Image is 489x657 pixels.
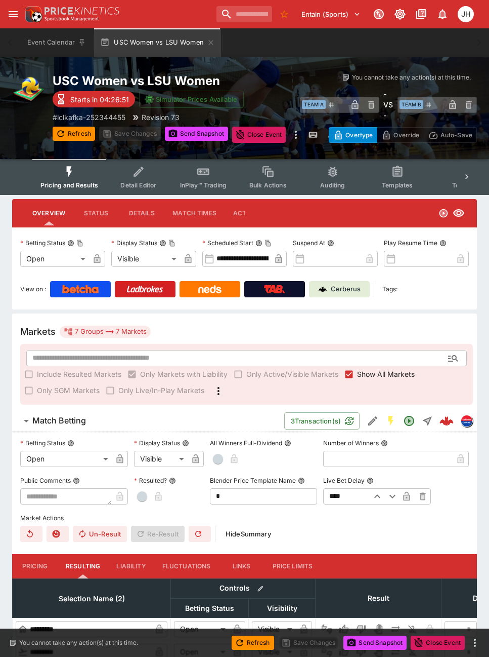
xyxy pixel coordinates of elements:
button: USC Women vs LSU Women [94,28,221,57]
span: Team A [302,100,326,109]
button: Resulting [58,554,108,578]
span: Only SGM Markets [37,385,100,396]
button: Override [377,127,424,143]
span: Include Resulted Markets [37,369,121,379]
p: Scheduled Start [202,239,253,247]
button: Toggle light/dark mode [391,5,409,23]
button: Match Times [164,201,225,225]
th: Controls [171,578,316,598]
img: Neds [198,285,221,293]
button: open drawer [4,5,22,23]
button: Notifications [433,5,452,23]
img: Sportsbook Management [45,17,99,21]
span: Only Active/Visible Markets [246,369,338,379]
th: Result [316,578,441,617]
div: Visible [134,451,188,467]
button: Edit Detail [364,412,382,430]
h2: Copy To Clipboard [53,73,300,89]
img: logo-cerberus--red.svg [439,414,454,428]
span: Betting Status [174,602,245,614]
img: Betcha [62,285,99,293]
button: 3Transaction(s) [284,412,360,430]
button: Display Status [182,440,189,447]
button: Public Comments [73,477,80,484]
div: Open [174,621,229,637]
button: All Winners Full-Dividend [284,440,291,447]
button: Copy To Clipboard [264,240,272,247]
button: Push [387,621,404,637]
button: Remap Selection Target [189,526,211,542]
button: Select Tenant [295,6,367,22]
h6: - VS - [383,89,393,121]
span: Bulk Actions [249,181,287,189]
button: Match Betting [12,411,284,431]
div: Event type filters [32,159,457,195]
button: Un-Result [73,526,127,542]
button: Close Event [232,127,286,143]
span: Selection Name (2) [48,593,136,605]
img: PriceKinetics [45,7,119,15]
button: Fluctuations [154,554,219,578]
p: Number of Winners [323,439,379,447]
div: Open [20,251,89,267]
label: Market Actions [20,511,469,526]
button: Live Bet Delay [367,477,374,484]
button: Betting Status [67,440,74,447]
img: TabNZ [264,285,285,293]
div: Open [20,451,112,467]
button: Jordan Hughes [455,3,477,25]
span: Only Live/In-Play Markets [118,385,204,396]
button: Details [119,201,164,225]
svg: Open [403,415,415,427]
button: Straight [418,412,436,430]
div: Visible [252,621,296,637]
p: Play Resume Time [384,239,437,247]
button: Void [370,621,386,637]
img: lclkafka [461,415,472,427]
span: Teams [452,181,472,189]
button: Status [73,201,119,225]
span: Only Markets with Liability [140,369,228,379]
div: lclkafka [461,415,473,427]
button: Eliminated In Play [405,621,421,637]
button: Scheduled StartCopy To Clipboard [255,240,262,247]
div: 7 Groups 7 Markets [64,326,147,338]
img: PriceKinetics Logo [22,4,42,24]
span: Team B [399,100,423,109]
p: Cerberus [331,284,361,294]
span: Detail Editor [120,181,156,189]
button: Links [219,554,264,578]
button: Close Event [411,636,465,650]
button: Auto-Save [424,127,477,143]
button: Documentation [412,5,430,23]
button: Liability [108,554,154,578]
button: Clear Results [20,526,42,542]
button: Win [336,621,352,637]
span: Pricing and Results [40,181,98,189]
button: more [290,127,302,143]
button: Refresh [232,636,274,650]
p: All Winners Full-Dividend [210,439,282,447]
div: Jordan Hughes [458,6,474,22]
button: Copy To Clipboard [168,240,175,247]
button: Blender Price Template Name [298,477,305,484]
button: Display StatusCopy To Clipboard [159,240,166,247]
img: volleyball.png [12,73,45,105]
button: Overview [24,201,73,225]
span: Visibility [256,602,308,614]
button: Price Limits [264,554,321,578]
div: 39dac3a6-bf8f-4966-b487-d033c355e7dd [439,414,454,428]
p: Auto-Save [440,130,472,140]
button: Lose [353,621,369,637]
a: 39dac3a6-bf8f-4966-b487-d033c355e7dd [436,411,457,431]
button: Send Snapshot [343,636,407,650]
span: Templates [382,181,413,189]
p: Blender Price Template Name [210,476,296,485]
p: Resulted? [134,476,167,485]
p: You cannot take any action(s) at this time. [352,73,471,82]
h5: Markets [20,326,56,337]
input: search [216,6,272,22]
span: InPlay™ Trading [180,181,227,189]
span: Auditing [320,181,345,189]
